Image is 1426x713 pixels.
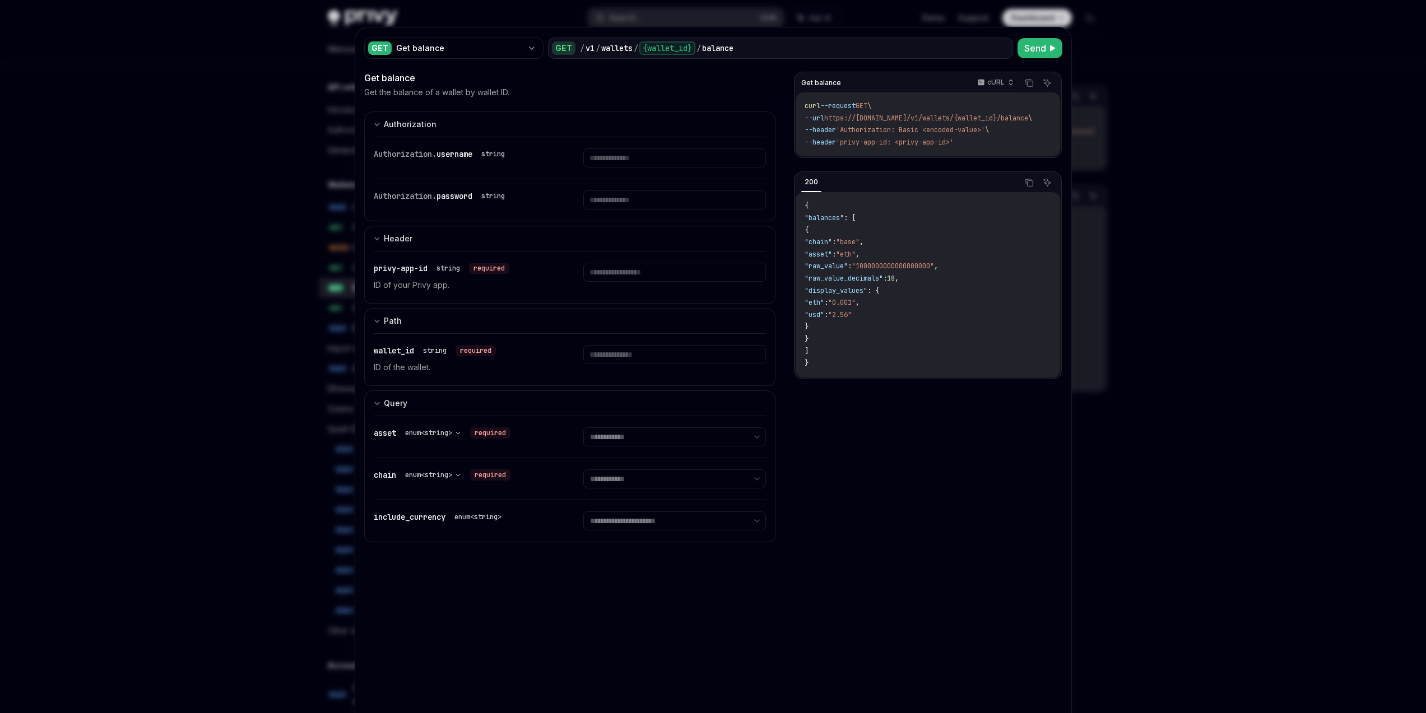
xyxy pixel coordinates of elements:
span: : [832,250,836,259]
span: --header [805,138,836,147]
span: "base" [836,237,860,246]
span: https://[DOMAIN_NAME]/v1/wallets/{wallet_id}/balance [824,114,1028,123]
p: ID of your Privy app. [374,278,556,292]
span: "eth" [836,250,856,259]
span: } [805,358,809,367]
span: 18 [887,274,895,283]
span: : [848,262,852,271]
span: "asset" [805,250,832,259]
div: GET [552,41,575,55]
span: \ [1028,114,1032,123]
div: string [481,192,505,201]
div: include_currency [374,511,506,523]
span: GET [856,101,867,110]
div: {wallet_id} [639,41,695,55]
span: 'Authorization: Basic <encoded-value>' [836,125,985,134]
button: Ask AI [1040,175,1055,190]
div: Authorization.password [374,190,509,202]
span: 'privy-app-id: <privy-app-id>' [836,138,954,147]
span: , [895,274,899,283]
span: "chain" [805,237,832,246]
div: wallet_id [374,345,496,356]
span: include_currency [374,512,445,522]
span: "2.56" [828,310,852,319]
span: "display_values" [805,286,867,295]
span: , [934,262,938,271]
span: Get balance [801,78,841,87]
span: curl [805,101,820,110]
span: Authorization. [374,191,436,201]
span: { [805,201,809,210]
span: "eth" [805,298,824,307]
button: Copy the contents from the code block [1022,175,1037,190]
span: "raw_value" [805,262,848,271]
span: "0.001" [828,298,856,307]
div: Path [384,314,402,328]
div: GET [368,41,392,55]
span: asset [374,428,396,438]
button: Send [1018,38,1062,58]
button: expand input section [364,308,776,333]
button: expand input section [364,111,776,137]
div: Query [384,397,407,410]
span: wallet_id [374,346,414,356]
div: string [436,264,460,273]
div: required [469,263,509,274]
div: Get balance [364,71,776,85]
span: --header [805,125,836,134]
div: Authorization.username [374,148,509,160]
div: / [696,43,701,54]
div: string [423,346,447,355]
button: expand input section [364,390,776,416]
span: } [805,334,809,343]
span: "usd" [805,310,824,319]
div: required [470,427,510,439]
div: v1 [586,43,594,54]
span: : { [867,286,879,295]
span: "balances" [805,213,844,222]
div: Header [384,232,412,245]
span: chain [374,470,396,480]
div: chain [374,469,510,481]
span: --url [805,114,824,123]
span: : [824,310,828,319]
div: / [634,43,638,54]
span: "1000000000000000000" [852,262,934,271]
div: Authorization [384,118,436,131]
span: Send [1024,41,1046,55]
span: : [ [844,213,856,222]
span: privy-app-id [374,263,428,273]
div: / [596,43,600,54]
div: required [456,345,496,356]
div: wallets [601,43,633,54]
div: enum<string> [454,512,501,521]
span: ] [805,347,809,356]
span: , [856,298,860,307]
button: Copy the contents from the code block [1022,76,1037,90]
span: \ [867,101,871,110]
div: 200 [801,175,821,189]
span: } [805,322,809,331]
span: password [436,191,472,201]
button: cURL [971,73,1019,92]
div: / [580,43,584,54]
div: string [481,150,505,159]
span: Authorization. [374,149,436,159]
span: \ [985,125,989,134]
button: expand input section [364,226,776,251]
span: "raw_value_decimals" [805,274,883,283]
p: Get the balance of a wallet by wallet ID. [364,87,509,98]
p: ID of the wallet. [374,361,556,374]
span: : [883,274,887,283]
div: balance [702,43,733,54]
span: username [436,149,472,159]
div: privy-app-id [374,263,509,274]
p: cURL [987,78,1005,87]
span: , [856,250,860,259]
span: : [824,298,828,307]
button: GETGet balance [364,36,544,60]
span: --request [820,101,856,110]
button: Ask AI [1040,76,1055,90]
span: : [832,237,836,246]
span: { [805,226,809,235]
